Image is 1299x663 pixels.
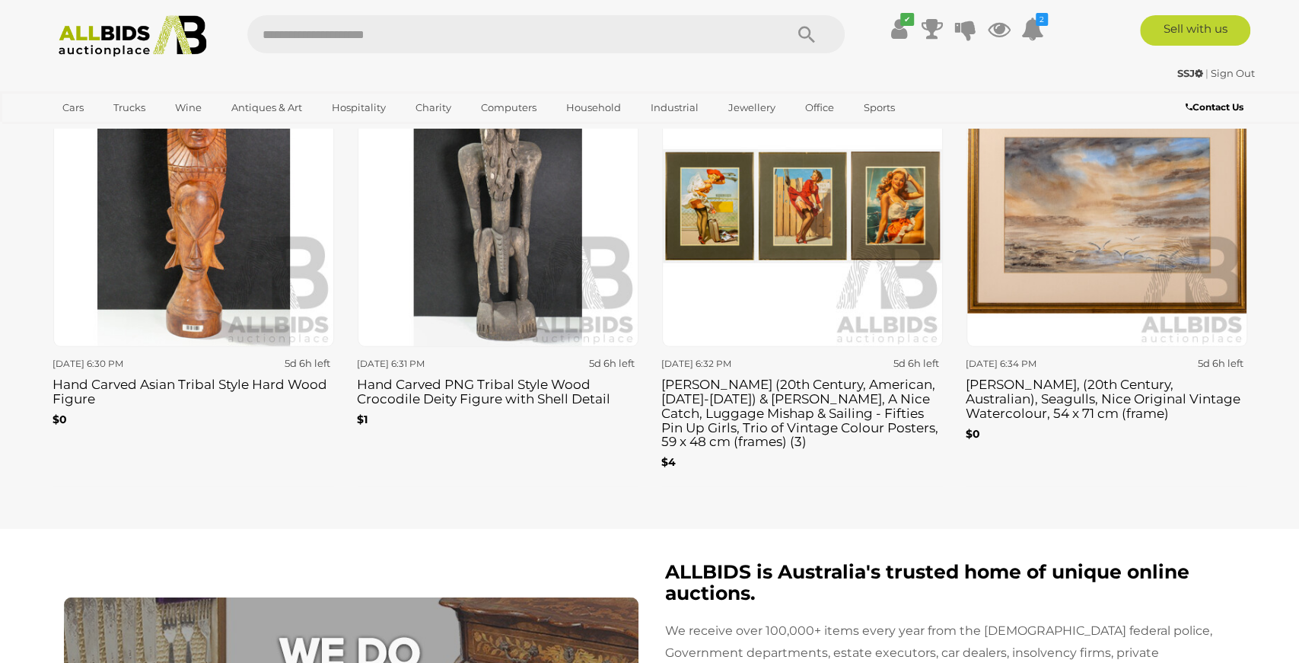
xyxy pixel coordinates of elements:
h3: [PERSON_NAME] (20th Century, American, [DATE]-[DATE]) & [PERSON_NAME], A Nice Catch, Luggage Mish... [661,374,943,448]
a: [GEOGRAPHIC_DATA] [53,120,180,145]
div: [DATE] 6:32 PM [661,355,797,372]
a: Sports [854,95,905,120]
a: Sign Out [1211,67,1255,79]
b: $0 [966,427,980,441]
img: Gil Elvgren (20th Century, American, 1914-1980) & Artist Unknown, A Nice Catch, Luggage Mishap & ... [662,66,943,347]
h3: [PERSON_NAME], (20th Century, Australian), Seagulls, Nice Original Vintage Watercolour, 54 x 71 c... [966,374,1247,420]
span: | [1205,67,1208,79]
i: ✔ [900,13,914,26]
a: [DATE] 6:31 PM 5d 6h left Hand Carved PNG Tribal Style Wood Crocodile Deity Figure with Shell Det... [357,65,638,487]
a: Hospitality [322,95,396,120]
strong: 5d 6h left [589,357,635,369]
i: 2 [1036,13,1048,26]
a: Office [795,95,844,120]
strong: 5d 6h left [1198,357,1243,369]
div: [DATE] 6:30 PM [53,355,188,372]
a: Cars [53,95,94,120]
img: Allbids.com.au [50,15,215,57]
a: Computers [471,95,546,120]
strong: 5d 6h left [285,357,330,369]
button: Search [769,15,845,53]
img: Clif Buchanan, (20th Century, Australian), Seagulls, Nice Original Vintage Watercolour, 54 x 71 c... [966,66,1247,347]
a: Antiques & Art [221,95,312,120]
a: Trucks [103,95,155,120]
h3: Hand Carved Asian Tribal Style Hard Wood Figure [53,374,334,406]
a: [DATE] 6:32 PM 5d 6h left [PERSON_NAME] (20th Century, American, [DATE]-[DATE]) & [PERSON_NAME], ... [661,65,943,487]
a: Industrial [641,95,708,120]
strong: 5d 6h left [893,357,939,369]
a: Household [556,95,631,120]
b: ALLBIDS is Australia's trusted home of unique online auctions. [665,560,1189,604]
a: Charity [406,95,461,120]
b: $0 [53,413,67,426]
b: $4 [661,455,676,469]
a: Jewellery [718,95,785,120]
img: Hand Carved PNG Tribal Style Wood Crocodile Deity Figure with Shell Detail [358,66,638,347]
a: [DATE] 6:30 PM 5d 6h left Hand Carved Asian Tribal Style Hard Wood Figure $0 [53,65,334,487]
a: Contact Us [1185,99,1246,116]
strong: SSJ [1177,67,1203,79]
a: Sell with us [1140,15,1250,46]
div: [DATE] 6:31 PM [357,355,492,372]
div: [DATE] 6:34 PM [966,355,1101,372]
a: 2 [1021,15,1044,43]
a: Wine [165,95,212,120]
a: ✔ [887,15,910,43]
img: Hand Carved Asian Tribal Style Hard Wood Figure [53,66,334,347]
b: Contact Us [1185,101,1243,113]
a: SSJ [1177,67,1205,79]
h3: Hand Carved PNG Tribal Style Wood Crocodile Deity Figure with Shell Detail [357,374,638,406]
a: [DATE] 6:34 PM 5d 6h left [PERSON_NAME], (20th Century, Australian), Seagulls, Nice Original Vint... [966,65,1247,487]
b: $1 [357,413,368,426]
